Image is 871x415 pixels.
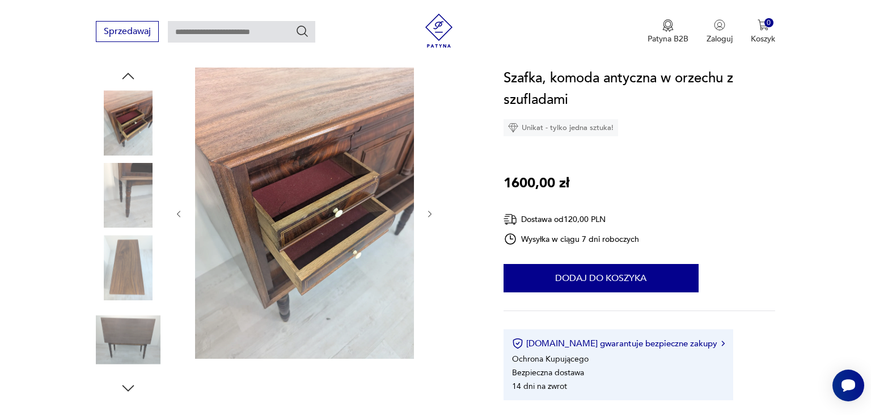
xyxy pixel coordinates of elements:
[504,68,775,111] h1: Szafka, komoda antyczna w orzechu z szufladami
[512,354,589,364] li: Ochrona Kupującego
[504,232,640,246] div: Wysyłka w ciągu 7 dni roboczych
[504,212,640,227] div: Dostawa od 120,00 PLN
[648,19,688,44] button: Patyna B2B
[707,19,733,44] button: Zaloguj
[512,338,725,349] button: [DOMAIN_NAME] gwarantuje bezpieczne zakupy
[662,19,674,32] img: Ikona medalu
[512,367,584,378] li: Bezpieczna dostawa
[721,341,725,346] img: Ikona strzałki w prawo
[295,24,309,38] button: Szukaj
[504,264,699,292] button: Dodaj do koszyka
[96,21,159,42] button: Sprzedawaj
[751,19,775,44] button: 0Koszyk
[707,33,733,44] p: Zaloguj
[504,212,517,227] img: Ikona dostawy
[714,19,725,31] img: Ikonka użytkownika
[648,33,688,44] p: Patyna B2B
[96,163,160,228] img: Zdjęcie produktu Szafka, komoda antyczna w orzechu z szufladami
[96,308,160,372] img: Zdjęcie produktu Szafka, komoda antyczna w orzechu z szufladami
[504,173,569,194] p: 1600,00 zł
[508,123,518,133] img: Ikona diamentu
[96,90,160,155] img: Zdjęcie produktu Szafka, komoda antyczna w orzechu z szufladami
[96,235,160,300] img: Zdjęcie produktu Szafka, komoda antyczna w orzechu z szufladami
[422,14,456,48] img: Patyna - sklep z meblami i dekoracjami vintage
[512,338,523,349] img: Ikona certyfikatu
[648,19,688,44] a: Ikona medaluPatyna B2B
[512,381,567,392] li: 14 dni na zwrot
[195,68,414,359] img: Zdjęcie produktu Szafka, komoda antyczna w orzechu z szufladami
[751,33,775,44] p: Koszyk
[504,119,618,136] div: Unikat - tylko jedna sztuka!
[764,18,774,28] div: 0
[758,19,769,31] img: Ikona koszyka
[832,370,864,401] iframe: Smartsupp widget button
[96,28,159,36] a: Sprzedawaj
